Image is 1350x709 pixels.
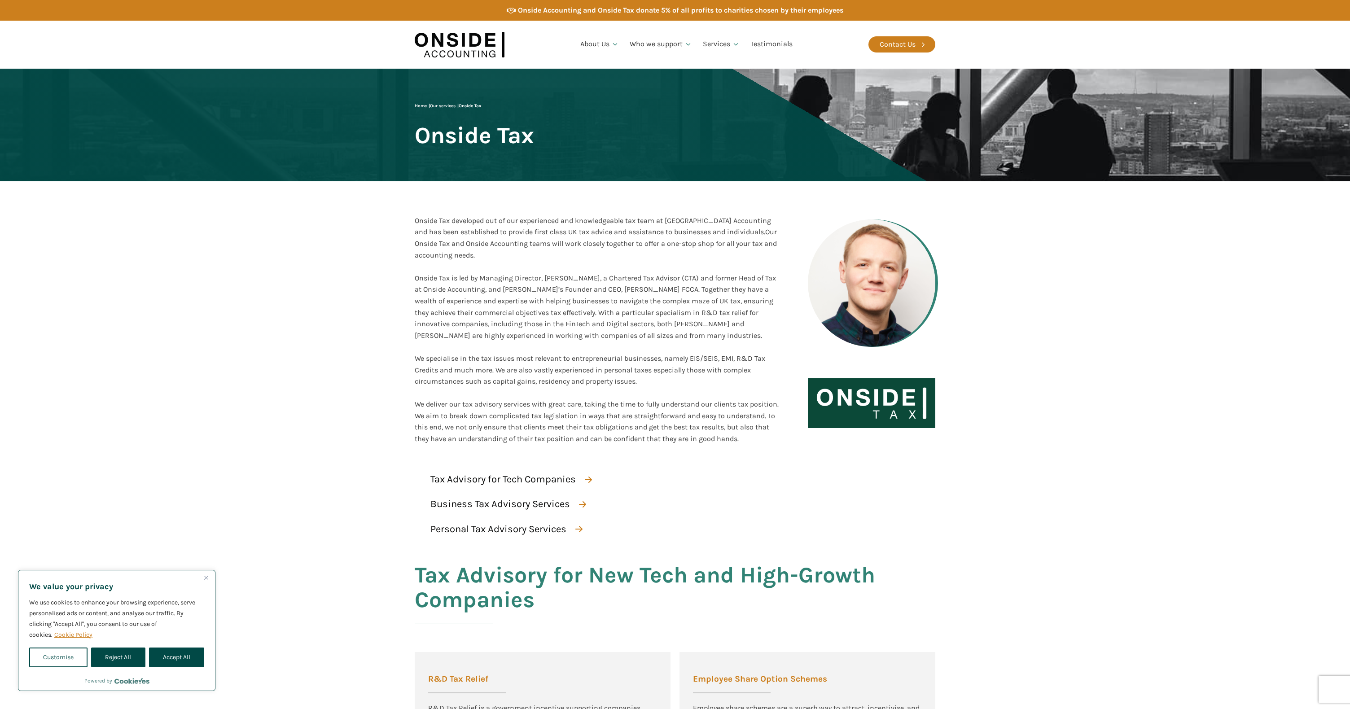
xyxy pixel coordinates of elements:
[430,521,566,537] div: Personal Tax Advisory Services
[204,576,208,580] img: Close
[880,39,916,50] div: Contact Us
[415,228,777,259] span: Our Onside Tax and Onside Accounting teams will work closely together to offer a one-stop shop fo...
[84,676,149,685] div: Powered by
[428,675,506,683] span: R&D Tax Relief
[149,648,204,667] button: Accept All
[201,572,211,583] button: Close
[697,29,745,60] a: Services
[415,261,779,445] div: Onside Tax is led by Managing Director, [PERSON_NAME], a Chartered Tax Advisor (CTA) and former H...
[419,494,594,514] a: Business Tax Advisory Services
[114,678,149,684] a: Visit CookieYes website
[415,123,534,148] span: Onside Tax
[29,597,204,640] p: We use cookies to enhance your browsing experience, serve personalised ads or content, and analys...
[430,103,456,109] a: Our services
[745,29,798,60] a: Testimonials
[29,648,88,667] button: Customise
[575,29,624,60] a: About Us
[868,36,935,53] a: Contact Us
[459,103,482,109] span: Onside Tax
[693,675,827,683] span: Employee Share Option Schemes
[415,103,482,109] span: | |
[415,27,504,62] img: Onside Accounting
[419,519,591,539] a: Personal Tax Advisory Services
[91,648,145,667] button: Reject All
[624,29,697,60] a: Who we support
[430,496,570,512] div: Business Tax Advisory Services
[29,581,204,592] p: We value your privacy
[415,103,427,109] a: Home
[415,215,779,261] div: Onside Tax developed out of our experienced and knowledgeable tax team at [GEOGRAPHIC_DATA] Accou...
[415,563,935,634] h2: Tax Advisory for New Tech and High-Growth Companies
[419,469,600,490] a: Tax Advisory for Tech Companies
[430,472,576,487] div: Tax Advisory for Tech Companies
[518,4,843,16] div: Onside Accounting and Onside Tax donate 5% of all profits to charities chosen by their employees
[54,630,93,639] a: Cookie Policy
[18,570,215,691] div: We value your privacy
